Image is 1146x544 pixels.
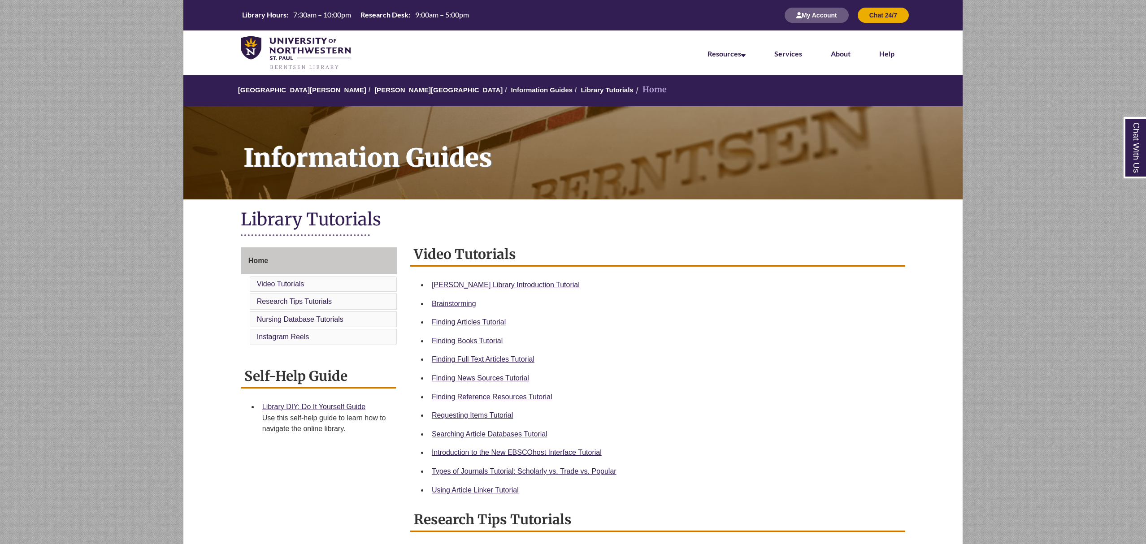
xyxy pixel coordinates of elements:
div: Guide Page Menu [241,247,397,347]
a: Help [879,49,894,58]
a: Finding Books Tutorial [432,337,503,345]
th: Library Hours: [239,10,290,20]
a: Requesting Items Tutorial [432,411,513,419]
a: Services [774,49,802,58]
a: Home [241,247,397,274]
h2: Self-Help Guide [241,365,396,389]
h2: Research Tips Tutorials [410,508,905,532]
a: Chat 24/7 [858,11,909,19]
a: Hours Today [239,10,473,21]
a: Finding Reference Resources Tutorial [432,393,552,401]
button: Chat 24/7 [858,8,909,23]
span: 7:30am – 10:00pm [293,10,351,19]
h2: Video Tutorials [410,243,905,267]
a: Information Guides [183,106,963,199]
a: My Account [785,11,849,19]
a: Using Article Linker Tutorial [432,486,519,494]
a: Searching Article Databases Tutorial [432,430,547,438]
a: [PERSON_NAME] Library Introduction Tutorial [432,281,580,289]
a: Instagram Reels [257,333,309,341]
span: Home [248,257,268,264]
a: Library DIY: Do It Yourself Guide [262,403,365,410]
a: Nursing Database Tutorials [257,315,343,323]
li: Home [634,83,667,96]
h1: Library Tutorials [241,208,905,232]
a: Resources [708,49,746,58]
button: My Account [785,8,849,23]
a: Brainstorming [432,300,476,307]
table: Hours Today [239,10,473,20]
a: Finding Full Text Articles Tutorial [432,355,534,363]
a: Finding Articles Tutorial [432,318,506,326]
a: Video Tutorials [257,280,304,288]
a: About [831,49,851,58]
div: Use this self-help guide to learn how to navigate the online library. [262,413,389,434]
a: [GEOGRAPHIC_DATA][PERSON_NAME] [238,86,366,94]
a: Introduction to the New EBSCOhost Interface Tutorial [432,449,602,456]
a: Types of Journals Tutorial: Scholarly vs. Trade vs. Popular [432,467,616,475]
h1: Information Guides [234,106,963,188]
a: Information Guides [511,86,573,94]
span: 9:00am – 5:00pm [415,10,469,19]
img: UNWSP Library Logo [241,36,351,71]
a: Finding News Sources Tutorial [432,374,529,382]
a: Research Tips Tutorials [257,298,332,305]
th: Research Desk: [357,10,412,20]
a: [PERSON_NAME][GEOGRAPHIC_DATA] [374,86,503,94]
a: Library Tutorials [581,86,633,94]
